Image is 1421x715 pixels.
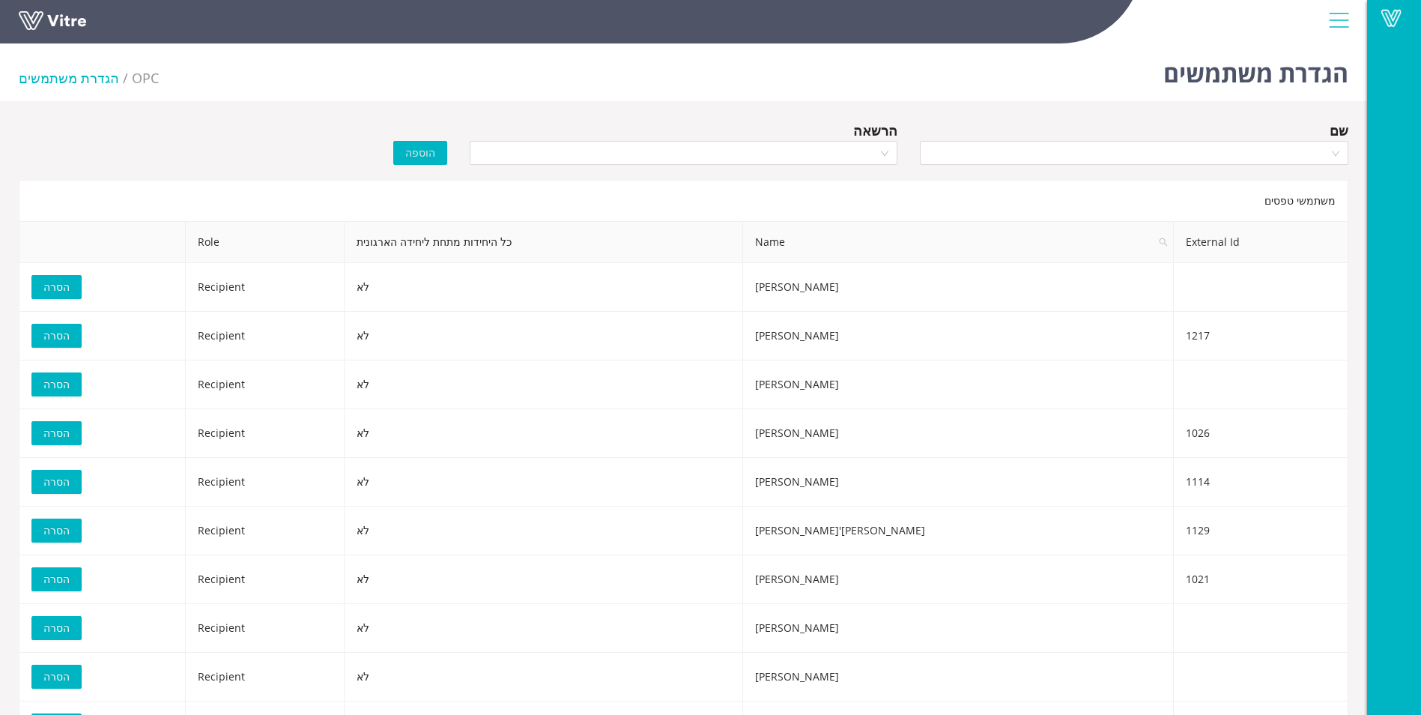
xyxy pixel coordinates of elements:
button: הסרה [31,324,82,348]
span: הסרה [43,474,70,490]
td: לא [345,604,743,653]
span: 1217 [1186,328,1210,343]
td: לא [345,555,743,604]
span: הסרה [43,522,70,539]
span: Recipient [198,280,245,294]
button: הסרה [31,616,82,640]
span: Name [743,222,1174,262]
button: הסרה [31,665,82,689]
td: [PERSON_NAME]'[PERSON_NAME] [743,507,1175,555]
li: הגדרת משתמשים [19,67,132,88]
th: External Id [1174,222,1348,263]
td: [PERSON_NAME] [743,409,1175,458]
span: 1026 [1186,426,1210,440]
button: הסרה [31,470,82,494]
div: שם [1330,120,1348,141]
span: הסרה [43,571,70,588]
span: Recipient [198,572,245,586]
span: Recipient [198,328,245,343]
td: [PERSON_NAME] [743,312,1175,360]
td: לא [345,312,743,360]
div: הרשאה [853,120,897,141]
td: [PERSON_NAME] [743,458,1175,507]
button: הסרה [31,275,82,299]
h1: הגדרת משתמשים [1163,37,1348,101]
td: [PERSON_NAME] [743,653,1175,702]
th: Role [186,222,345,263]
span: Recipient [198,523,245,537]
span: הסרה [43,279,70,295]
td: [PERSON_NAME] [743,604,1175,653]
span: Recipient [198,669,245,684]
td: [PERSON_NAME] [743,555,1175,604]
td: [PERSON_NAME] [743,360,1175,409]
span: הסרה [43,669,70,685]
span: Recipient [198,426,245,440]
td: לא [345,263,743,312]
span: 1114 [1186,474,1210,489]
span: Recipient [198,621,245,635]
td: [PERSON_NAME] [743,263,1175,312]
span: הסרה [43,328,70,344]
span: הסרה [43,376,70,393]
span: Recipient [198,377,245,391]
td: לא [345,458,743,507]
span: הסרה [43,620,70,636]
button: הסרה [31,519,82,543]
td: לא [345,409,743,458]
button: הוספה [393,141,447,165]
span: 1129 [1186,523,1210,537]
button: הסרה [31,372,82,396]
button: הסרה [31,421,82,445]
div: משתמשי טפסים [19,180,1348,221]
span: 272 [132,69,159,87]
th: כל היחידות מתחת ליחידה הארגונית [345,222,743,263]
td: לא [345,653,743,702]
td: לא [345,360,743,409]
span: search [1159,238,1168,247]
span: 1021 [1186,572,1210,586]
button: הסרה [31,567,82,591]
td: לא [345,507,743,555]
span: Recipient [198,474,245,489]
span: הסרה [43,425,70,441]
span: search [1153,222,1174,262]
